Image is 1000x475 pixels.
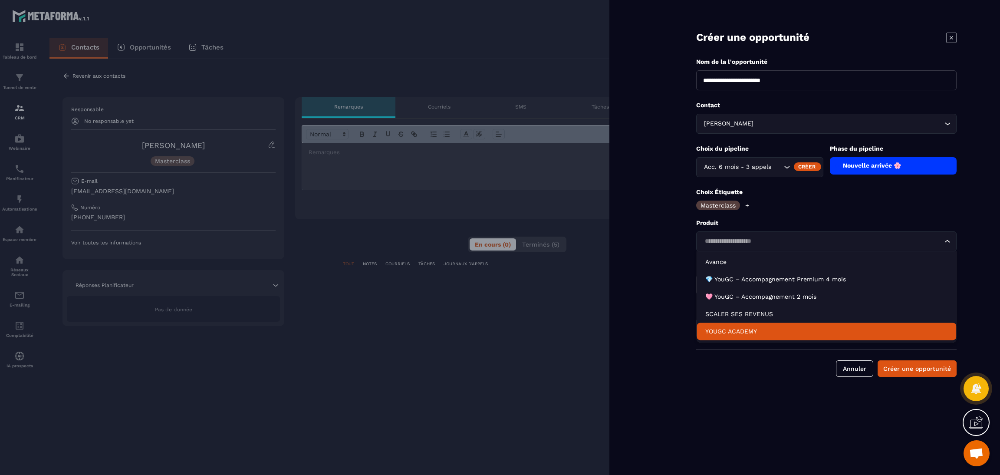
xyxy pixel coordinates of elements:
input: Search for option [755,119,942,129]
p: Choix Étiquette [696,188,957,196]
button: Créer une opportunité [878,360,957,377]
p: Phase du pipeline [830,145,957,153]
p: Choix du pipeline [696,145,823,153]
div: Search for option [696,231,957,251]
p: Créer une opportunité [696,30,809,45]
p: Masterclass [701,202,736,208]
p: YOUGC ACADEMY [705,327,947,336]
p: 💎 YouGC – Accompagnement Premium 4 mois [705,275,947,284]
p: 🩷 YouGC – Accompagnement 2 mois [705,292,947,301]
p: Produit [696,219,957,227]
input: Search for option [773,162,782,172]
input: Search for option [702,237,942,246]
span: Acc. 6 mois - 3 appels [702,162,773,172]
p: Avance [705,257,947,266]
div: Search for option [696,114,957,134]
a: Ouvrir le chat [964,440,990,466]
p: SCALER SES REVENUS [705,310,947,318]
button: Annuler [836,360,873,377]
div: Créer [794,162,821,171]
span: [PERSON_NAME] [702,119,755,129]
div: Search for option [696,157,823,177]
p: Contact [696,101,957,109]
p: Nom de la l'opportunité [696,58,957,66]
